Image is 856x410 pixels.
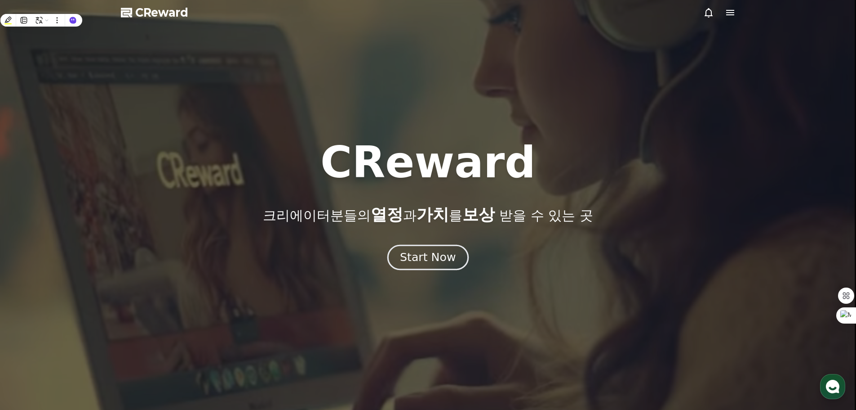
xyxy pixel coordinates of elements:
[400,250,456,265] div: Start Now
[263,206,593,224] p: 크리에이터분들의 과 를 받을 수 있는 곳
[135,5,188,20] span: CReward
[417,205,449,224] span: 가치
[371,205,403,224] span: 열정
[139,299,150,306] span: 설정
[320,141,536,184] h1: CReward
[82,299,93,306] span: 대화
[389,254,467,263] a: Start Now
[462,205,495,224] span: 보상
[59,285,116,308] a: 대화
[28,299,34,306] span: 홈
[387,244,469,270] button: Start Now
[116,285,173,308] a: 설정
[121,5,188,20] a: CReward
[3,285,59,308] a: 홈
